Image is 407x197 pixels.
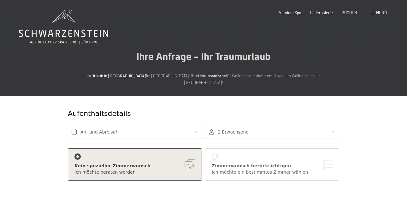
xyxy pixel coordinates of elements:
[74,169,195,176] div: Ich möchte beraten werden
[376,10,387,15] span: Menü
[212,163,333,169] div: Zimmerwunsch berücksichtigen
[77,73,330,86] p: Ihr im [GEOGRAPHIC_DATA]. Ihre für Wellness auf höchstem Niveau im Wellnesshotel in [GEOGRAPHIC_D...
[198,73,226,78] strong: Urlaubsanfrage
[91,73,146,78] strong: Urlaub in [GEOGRAPHIC_DATA]
[212,169,333,176] div: Ich möchte ein bestimmtes Zimmer wählen
[342,10,357,15] a: BUCHEN
[136,51,271,63] span: Ihre Anfrage - Ihr Traumurlaub
[277,10,301,15] a: Premium Spa
[68,109,293,119] div: Aufenthaltsdetails
[74,163,195,169] div: Kein spezieller Zimmerwunsch
[310,10,333,15] a: Bildergalerie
